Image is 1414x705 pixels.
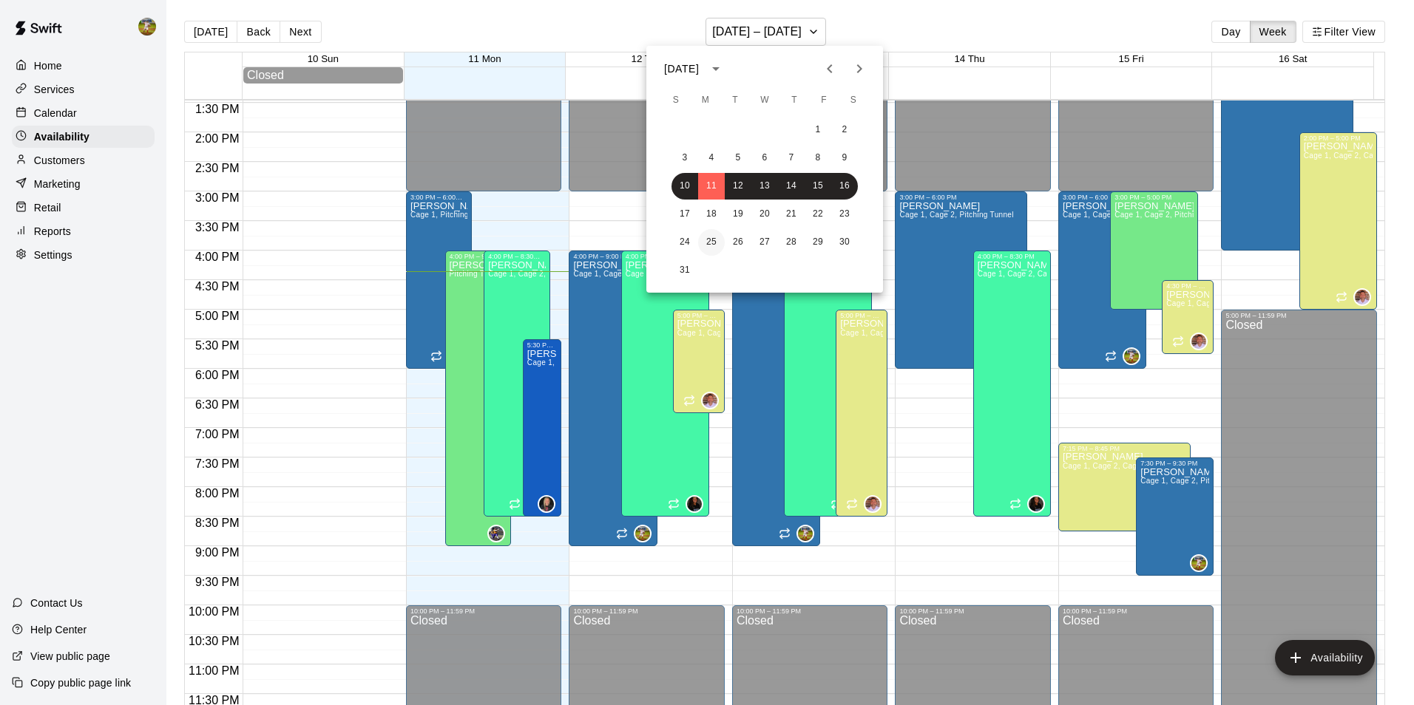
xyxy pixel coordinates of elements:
button: 15 [805,173,831,200]
button: 10 [672,173,698,200]
button: 30 [831,229,858,256]
button: 25 [698,229,725,256]
button: 17 [672,201,698,228]
button: 31 [672,257,698,284]
button: 29 [805,229,831,256]
button: 8 [805,145,831,171]
button: 22 [805,201,831,228]
button: 14 [778,173,805,200]
button: 2 [831,117,858,143]
button: 7 [778,145,805,171]
span: Saturday [840,86,867,115]
button: 9 [831,145,858,171]
button: 12 [725,173,751,200]
button: 18 [698,201,725,228]
button: 11 [698,173,725,200]
span: Friday [811,86,837,115]
button: 6 [751,145,778,171]
button: 19 [725,201,751,228]
button: 28 [778,229,805,256]
button: 5 [725,145,751,171]
button: 26 [725,229,751,256]
div: [DATE] [664,61,699,77]
button: 21 [778,201,805,228]
span: Wednesday [751,86,778,115]
button: 13 [751,173,778,200]
button: 23 [831,201,858,228]
button: 16 [831,173,858,200]
span: Sunday [663,86,689,115]
span: Thursday [781,86,808,115]
button: 20 [751,201,778,228]
button: 3 [672,145,698,171]
button: Previous month [815,54,845,84]
span: Tuesday [722,86,748,115]
button: 4 [698,145,725,171]
button: calendar view is open, switch to year view [703,56,728,81]
button: Next month [845,54,874,84]
button: 27 [751,229,778,256]
button: 24 [672,229,698,256]
button: 1 [805,117,831,143]
span: Monday [692,86,719,115]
